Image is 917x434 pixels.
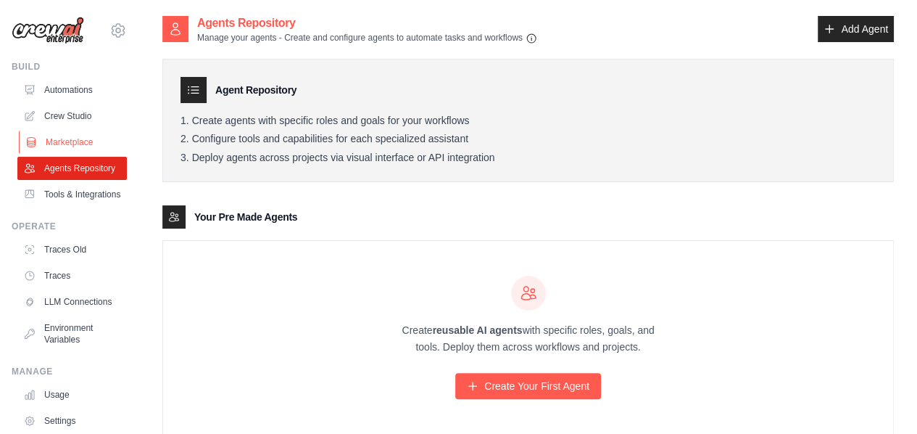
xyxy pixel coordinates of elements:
h3: Your Pre Made Agents [194,210,297,224]
div: Manage [12,366,127,377]
a: Tools & Integrations [17,183,127,206]
a: Crew Studio [17,105,127,128]
p: Manage your agents - Create and configure agents to automate tasks and workflows [197,32,537,44]
a: Marketplace [19,131,128,154]
a: Environment Variables [17,316,127,351]
div: Build [12,61,127,73]
p: Create with specific roles, goals, and tools. Deploy them across workflows and projects. [389,322,668,356]
h2: Agents Repository [197,15,537,32]
strong: reusable AI agents [432,324,522,336]
a: Agents Repository [17,157,127,180]
li: Configure tools and capabilities for each specialized assistant [181,133,876,146]
a: Automations [17,78,127,102]
li: Deploy agents across projects via visual interface or API integration [181,152,876,165]
img: Logo [12,17,84,44]
div: Operate [12,221,127,232]
a: Usage [17,383,127,406]
li: Create agents with specific roles and goals for your workflows [181,115,876,128]
a: Traces Old [17,238,127,261]
a: Traces [17,264,127,287]
h3: Agent Repository [215,83,296,97]
a: Create Your First Agent [455,373,601,399]
a: Add Agent [818,16,894,42]
a: LLM Connections [17,290,127,314]
a: Settings [17,409,127,433]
